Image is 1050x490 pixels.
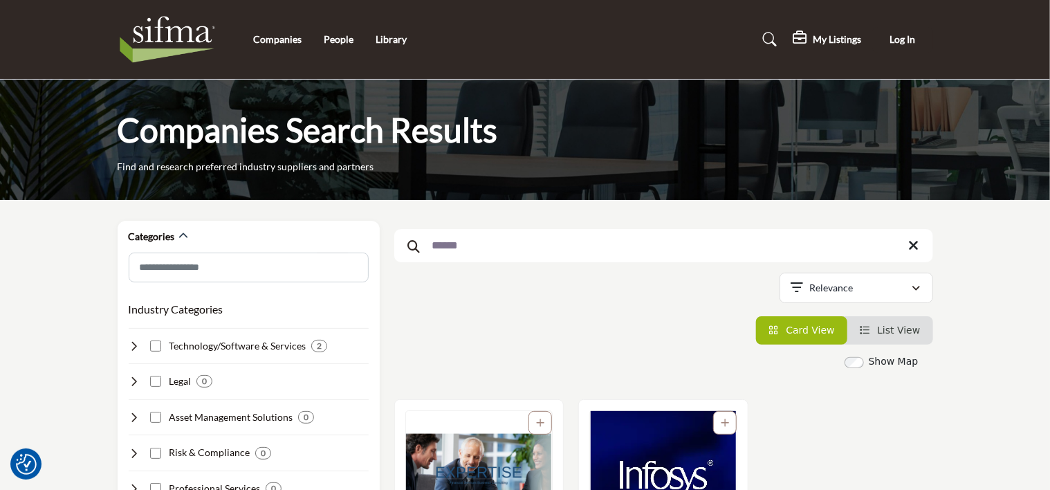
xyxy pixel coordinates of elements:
span: Log In [890,33,915,45]
input: Search Category [129,253,369,282]
a: Add To List [536,417,544,428]
span: Card View [786,325,834,336]
a: Search [749,28,786,51]
a: Add To List [721,417,729,428]
input: Search Keyword [394,229,933,262]
p: Find and research preferred industry suppliers and partners [118,160,374,174]
b: 0 [304,412,308,422]
h1: Companies Search Results [118,109,498,152]
input: Select Asset Management Solutions checkbox [150,412,161,423]
div: 0 Results For Legal [196,375,212,388]
span: List View [877,325,920,336]
li: List View [847,316,933,345]
input: Select Legal checkbox [150,376,161,387]
a: Companies [253,33,302,45]
h5: My Listings [813,33,862,46]
img: Site Logo [118,12,225,67]
input: Select Risk & Compliance checkbox [150,448,161,459]
b: 2 [317,341,322,351]
h4: Asset Management Solutions: Offering investment strategies, portfolio management, and performance... [169,410,293,424]
div: My Listings [793,31,862,48]
input: Select Technology/Software & Services checkbox [150,341,161,352]
button: Relevance [780,273,933,303]
a: People [324,33,353,45]
div: 0 Results For Asset Management Solutions [298,411,314,424]
li: Card View [756,316,847,345]
h4: Risk & Compliance: Helping securities industry firms manage risk, ensure compliance, and prevent ... [169,446,250,460]
a: Library [376,33,407,45]
div: 2 Results For Technology/Software & Services [311,340,327,352]
label: Show Map [869,354,919,369]
h4: Technology/Software & Services: Developing and implementing technology solutions to support secur... [169,339,306,353]
h2: Categories [129,230,175,244]
p: Relevance [809,281,853,295]
div: 0 Results For Risk & Compliance [255,447,271,460]
h4: Legal: Providing legal advice, compliance support, and litigation services to securities industry... [169,374,191,388]
button: Consent Preferences [16,454,37,475]
a: View List [860,325,921,336]
b: 0 [261,448,266,458]
img: Revisit consent button [16,454,37,475]
b: 0 [202,376,207,386]
button: Log In [872,27,933,53]
a: View Card [768,325,835,336]
button: Industry Categories [129,301,223,318]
